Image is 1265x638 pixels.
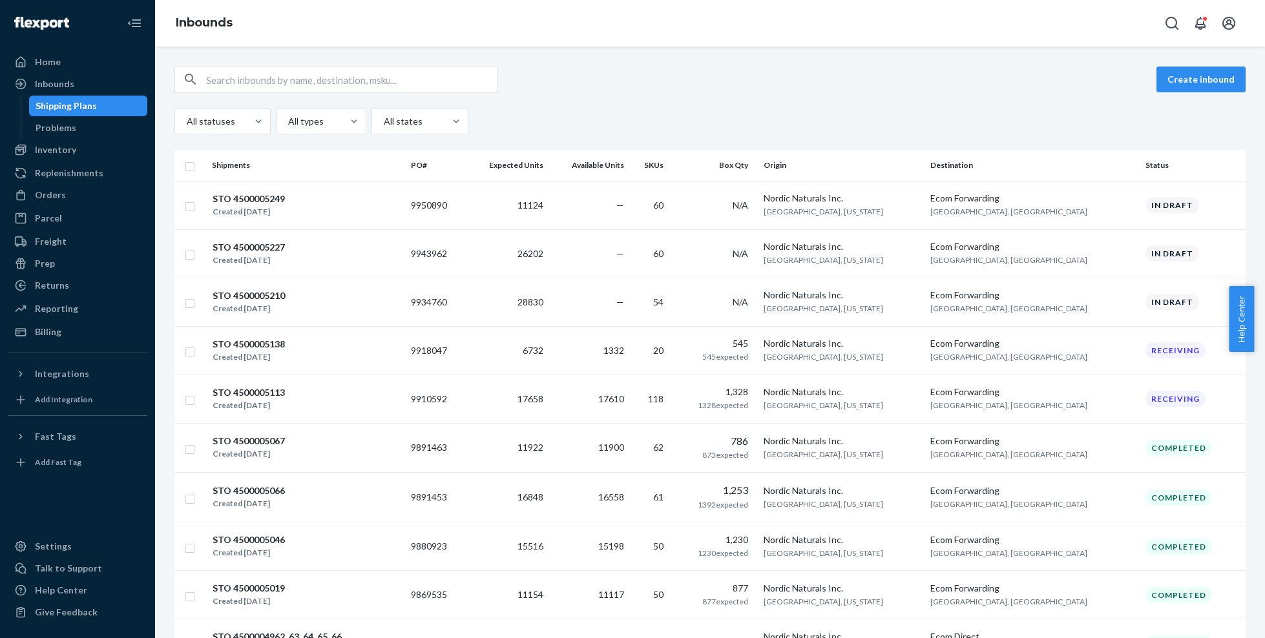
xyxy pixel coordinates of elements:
span: 50 [653,589,664,600]
span: N/A [733,248,748,259]
span: — [616,200,624,211]
th: Shipments [207,150,406,181]
a: Replenishments [8,163,147,183]
span: [GEOGRAPHIC_DATA], [US_STATE] [764,400,883,410]
span: Help Center [1229,286,1254,352]
div: Completed [1145,440,1212,456]
div: STO 4500005066 [213,484,285,497]
span: 54 [653,296,664,307]
span: — [616,248,624,259]
input: Search inbounds by name, destination, msku... [206,67,497,92]
div: Returns [35,279,69,292]
div: Reporting [35,302,78,315]
div: STO 4500005067 [213,435,285,448]
a: Inbounds [8,74,147,94]
th: Destination [925,150,1140,181]
td: 9880923 [406,522,465,571]
div: Talk to Support [35,562,102,575]
button: Close Navigation [121,10,147,36]
div: STO 4500005249 [213,192,285,205]
span: 1230 expected [698,548,748,558]
span: N/A [733,296,748,307]
span: 11922 [517,442,543,453]
a: Orders [8,185,147,205]
span: 16558 [598,491,624,502]
div: Nordic Naturals Inc. [764,240,920,253]
a: Shipping Plans [29,96,148,116]
div: Inbounds [35,77,74,90]
span: 61 [653,491,664,502]
td: 9910592 [406,375,465,423]
a: Returns [8,275,147,296]
div: Orders [35,189,66,201]
th: Expected Units [466,150,549,181]
div: Created [DATE] [213,205,285,218]
div: 545 [679,337,748,350]
div: Give Feedback [35,606,98,619]
a: Reporting [8,298,147,319]
span: — [616,296,624,307]
div: Created [DATE] [213,497,285,510]
span: 60 [653,200,664,211]
a: Inventory [8,139,147,160]
span: 50 [653,540,664,551]
span: 15198 [598,540,624,551]
span: 11900 [598,442,624,453]
span: 118 [648,393,664,404]
input: All types [287,115,288,128]
td: 9869535 [406,571,465,619]
span: [GEOGRAPHIC_DATA], [US_STATE] [764,548,883,558]
span: 60 [653,248,664,259]
div: Completed [1145,489,1212,506]
th: PO# [406,150,465,181]
div: Completed [1145,539,1212,555]
div: Add Integration [35,394,92,405]
div: Created [DATE] [213,302,285,315]
div: Prep [35,257,55,270]
div: Fast Tags [35,430,76,443]
div: Nordic Naturals Inc. [764,337,920,350]
button: Open Search Box [1159,10,1185,36]
th: Box Qty [674,150,758,181]
div: Shipping Plans [36,99,97,112]
button: Open account menu [1216,10,1242,36]
td: 9934760 [406,278,465,326]
div: Created [DATE] [213,546,285,559]
button: Talk to Support [8,558,147,579]
div: STO 4500005113 [213,386,285,399]
a: Parcel [8,208,147,229]
a: Freight [8,231,147,252]
span: 1328 expected [698,400,748,410]
div: Ecom Forwarding [930,240,1135,253]
div: Ecom Forwarding [930,533,1135,546]
img: Flexport logo [14,17,69,30]
span: 11154 [517,589,543,600]
a: Add Integration [8,389,147,410]
span: [GEOGRAPHIC_DATA], [GEOGRAPHIC_DATA] [930,304,1087,313]
a: Help Center [8,580,147,601]
div: STO 4500005138 [213,338,285,351]
div: Settings [35,540,72,553]
iframe: Opens a widget where you can chat to one of our agents [1181,599,1252,632]
span: 26202 [517,248,543,259]
div: Receiving [1145,391,1206,407]
th: Origin [758,150,925,181]
span: [GEOGRAPHIC_DATA], [US_STATE] [764,449,883,459]
div: Freight [35,235,67,248]
div: Problems [36,121,76,134]
a: Prep [8,253,147,274]
a: Home [8,52,147,72]
span: [GEOGRAPHIC_DATA], [GEOGRAPHIC_DATA] [930,548,1087,558]
span: 17658 [517,393,543,404]
input: All statuses [185,115,187,128]
div: Help Center [35,584,87,597]
td: 9891453 [406,473,465,522]
span: 545 expected [702,352,748,362]
div: Parcel [35,212,62,225]
div: Ecom Forwarding [930,289,1135,302]
div: Created [DATE] [213,254,285,267]
div: Home [35,56,61,68]
div: Ecom Forwarding [930,192,1135,205]
div: Ecom Forwarding [930,484,1135,497]
span: 16848 [517,491,543,502]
